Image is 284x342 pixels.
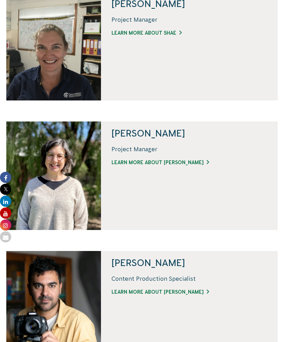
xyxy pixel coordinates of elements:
p: Content Production Specialist [111,275,209,282]
a: Learn more about [PERSON_NAME] [111,288,209,296]
a: Learn more about Shae [111,29,185,37]
h4: [PERSON_NAME] [111,258,209,268]
p: Project Manager [111,145,209,153]
p: Project Manager [111,16,185,23]
a: Learn more about [PERSON_NAME] [111,159,209,166]
h4: [PERSON_NAME] [111,128,209,138]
